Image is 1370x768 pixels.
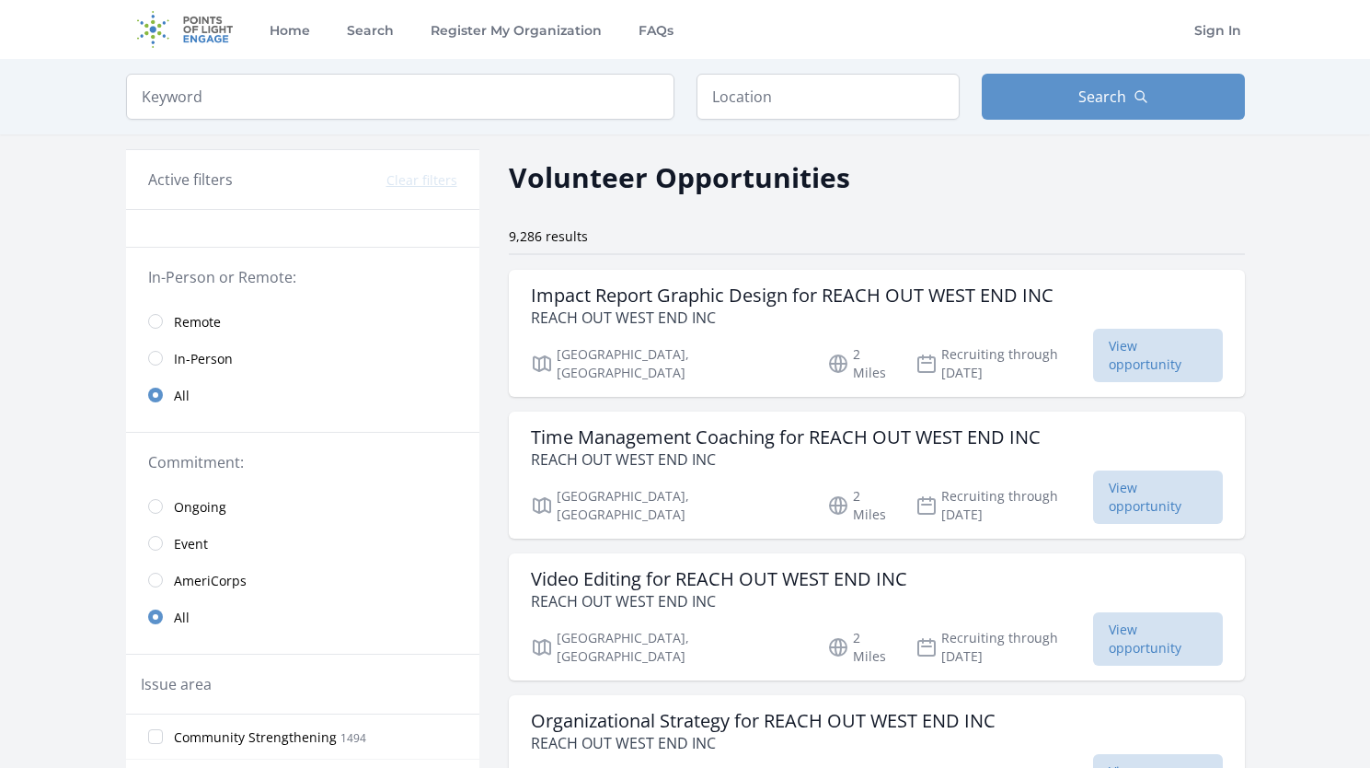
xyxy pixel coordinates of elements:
p: 2 Miles [827,487,893,524]
span: In-Person [174,350,233,368]
span: All [174,609,190,627]
span: Search [1078,86,1126,108]
a: All [126,599,479,635]
h3: Organizational Strategy for REACH OUT WEST END INC [531,710,996,732]
span: All [174,387,190,405]
span: 1494 [340,730,366,746]
a: Impact Report Graphic Design for REACH OUT WEST END INC REACH OUT WEST END INC [GEOGRAPHIC_DATA],... [509,270,1245,397]
a: In-Person [126,340,479,377]
p: Recruiting through [DATE] [915,345,1093,382]
p: [GEOGRAPHIC_DATA], [GEOGRAPHIC_DATA] [531,487,806,524]
legend: Commitment: [148,451,457,473]
span: View opportunity [1093,471,1223,524]
h3: Impact Report Graphic Design for REACH OUT WEST END INC [531,285,1053,307]
p: Recruiting through [DATE] [915,487,1093,524]
a: All [126,377,479,413]
button: Search [982,74,1245,120]
a: Ongoing [126,488,479,525]
span: Community Strengthening [174,728,337,747]
p: 2 Miles [827,345,893,382]
span: View opportunity [1093,329,1223,382]
p: REACH OUT WEST END INC [531,590,907,612]
h2: Volunteer Opportunities [509,157,850,198]
span: 9,286 results [509,227,588,245]
span: Remote [174,313,221,332]
legend: In-Person or Remote: [148,266,457,288]
p: REACH OUT WEST END INC [531,307,1053,329]
legend: Issue area [141,673,212,695]
input: Keyword [126,74,674,120]
p: [GEOGRAPHIC_DATA], [GEOGRAPHIC_DATA] [531,345,806,382]
h3: Active filters [148,169,233,191]
a: Video Editing for REACH OUT WEST END INC REACH OUT WEST END INC [GEOGRAPHIC_DATA], [GEOGRAPHIC_DA... [509,553,1245,681]
p: Recruiting through [DATE] [915,629,1093,666]
p: REACH OUT WEST END INC [531,732,996,754]
span: Ongoing [174,498,226,517]
a: Time Management Coaching for REACH OUT WEST END INC REACH OUT WEST END INC [GEOGRAPHIC_DATA], [GE... [509,412,1245,539]
span: Event [174,535,208,553]
a: AmeriCorps [126,562,479,599]
p: [GEOGRAPHIC_DATA], [GEOGRAPHIC_DATA] [531,629,806,666]
a: Remote [126,303,479,340]
a: Event [126,525,479,562]
input: Location [697,74,960,120]
span: View opportunity [1093,612,1223,666]
p: REACH OUT WEST END INC [531,448,1041,471]
h3: Video Editing for REACH OUT WEST END INC [531,568,907,590]
h3: Time Management Coaching for REACH OUT WEST END INC [531,426,1041,448]
span: AmeriCorps [174,572,247,590]
button: Clear filters [386,171,457,190]
p: 2 Miles [827,629,893,666]
input: Community Strengthening 1494 [148,729,163,744]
